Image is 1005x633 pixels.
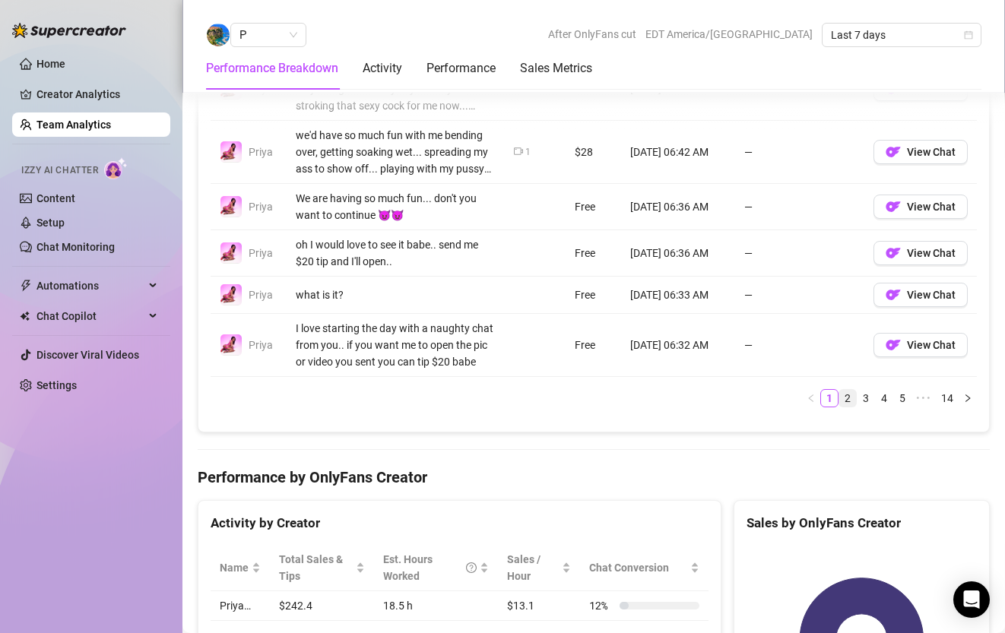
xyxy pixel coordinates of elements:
span: View Chat [907,339,956,351]
a: 5 [894,390,911,407]
img: OF [886,337,901,353]
td: [DATE] 06:36 AM [621,184,735,230]
button: left [802,389,820,407]
div: what is it? [296,286,496,303]
span: View Chat [907,146,956,158]
a: OFView Chat [873,204,968,217]
span: question-circle [466,551,477,584]
a: OFView Chat [873,150,968,162]
img: Priya [220,284,242,305]
a: 3 [858,390,874,407]
span: Priya [249,289,273,301]
span: ••• [911,389,936,407]
button: OFView Chat [873,333,968,357]
img: AI Chatter [104,157,128,179]
a: Settings [36,379,77,391]
button: OFView Chat [873,283,968,307]
span: View Chat [907,201,956,213]
h4: Performance by OnlyFans Creator [198,467,990,488]
li: 5 [893,389,911,407]
a: 1 [821,390,838,407]
a: 14 [937,390,958,407]
button: OFView Chat [873,195,968,219]
span: Priya [249,339,273,351]
span: Priya [249,201,273,213]
td: [DATE] 06:36 AM [621,230,735,277]
div: Activity by Creator [211,513,709,533]
a: OFView Chat [873,87,968,99]
td: — [735,230,864,277]
span: Chat Conversion [589,559,687,576]
td: [DATE] 06:42 AM [621,121,735,184]
span: left [807,394,816,403]
div: we'd have so much fun with me bending over, getting soaking wet... spreading my ass to show off..... [296,127,496,177]
img: Priya [220,141,242,163]
div: I love starting the day with a naughty chat from you.. if you want me to open the pic or video yo... [296,320,496,370]
td: Free [566,230,621,277]
span: video-camera [514,147,523,156]
span: View Chat [907,289,956,301]
a: Content [36,192,75,204]
li: 4 [875,389,893,407]
span: Chat Copilot [36,304,144,328]
img: OF [886,245,901,261]
img: P [207,24,230,46]
img: OF [886,144,901,160]
td: Free [566,277,621,314]
div: 1 [525,145,531,160]
td: [DATE] 06:33 AM [621,277,735,314]
a: Chat Monitoring [36,241,115,253]
td: Priya… [211,591,270,621]
a: Home [36,58,65,70]
img: Priya [220,196,242,217]
a: Creator Analytics [36,82,158,106]
div: Est. Hours Worked [383,551,477,584]
th: Name [211,545,270,591]
span: Last 7 days [831,24,972,46]
span: View Chat [907,247,956,259]
span: 12 % [589,597,613,614]
img: Priya [220,334,242,356]
img: Chat Copilot [20,311,30,321]
td: [DATE] 06:32 AM [621,314,735,377]
div: Sales Metrics [520,59,592,78]
span: right [963,394,972,403]
div: Performance Breakdown [206,59,338,78]
img: logo-BBDzfeDw.svg [12,23,126,38]
span: thunderbolt [20,280,32,292]
td: — [735,277,864,314]
span: Priya [249,146,273,158]
a: 2 [839,390,856,407]
img: OF [886,287,901,302]
span: Total Sales & Tips [279,551,353,584]
img: OF [886,199,901,214]
li: Next 5 Pages [911,389,936,407]
span: EDT America/[GEOGRAPHIC_DATA] [645,23,813,46]
div: Performance [426,59,496,78]
li: 1 [820,389,839,407]
div: Open Intercom Messenger [953,581,990,618]
a: 4 [876,390,892,407]
span: Automations [36,274,144,298]
a: OFView Chat [873,293,968,305]
span: Sales / Hour [507,551,560,584]
th: Chat Conversion [580,545,709,591]
td: — [735,184,864,230]
button: OFView Chat [873,140,968,164]
li: Next Page [959,389,977,407]
td: Free [566,184,621,230]
td: 18.5 h [374,591,498,621]
div: We are having so much fun... don't you want to continue 😈😈 [296,190,496,223]
td: $242.4 [270,591,374,621]
li: 14 [936,389,959,407]
a: Setup [36,217,65,229]
li: 3 [857,389,875,407]
div: oh I would love to see it babe.. send me $20 tip and I'll open.. [296,236,496,270]
span: Izzy AI Chatter [21,163,98,178]
span: Name [220,559,249,576]
span: Priya [249,247,273,259]
a: OFView Chat [873,343,968,355]
span: P [239,24,297,46]
th: Sales / Hour [498,545,581,591]
a: OFView Chat [873,251,968,263]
